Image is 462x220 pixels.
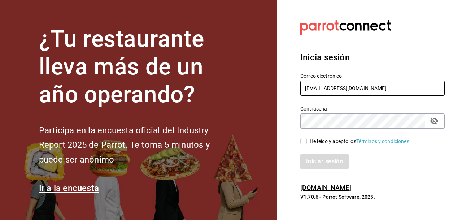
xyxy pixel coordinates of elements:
[39,183,99,193] a: Ir a la encuesta
[300,73,445,78] label: Correo electrónico
[300,106,445,111] label: Contraseña
[39,123,234,167] h2: Participa en la encuesta oficial del Industry Report 2025 de Parrot. Te toma 5 minutos y puede se...
[300,81,445,96] input: Ingresa tu correo electrónico
[300,51,445,64] h3: Inicia sesión
[428,115,440,127] button: passwordField
[300,193,445,200] p: V1.70.6 - Parrot Software, 2025.
[300,184,351,191] a: [DOMAIN_NAME]
[310,138,411,145] div: He leído y acepto los
[39,25,234,108] h1: ¿Tu restaurante lleva más de un año operando?
[356,138,411,144] a: Términos y condiciones.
